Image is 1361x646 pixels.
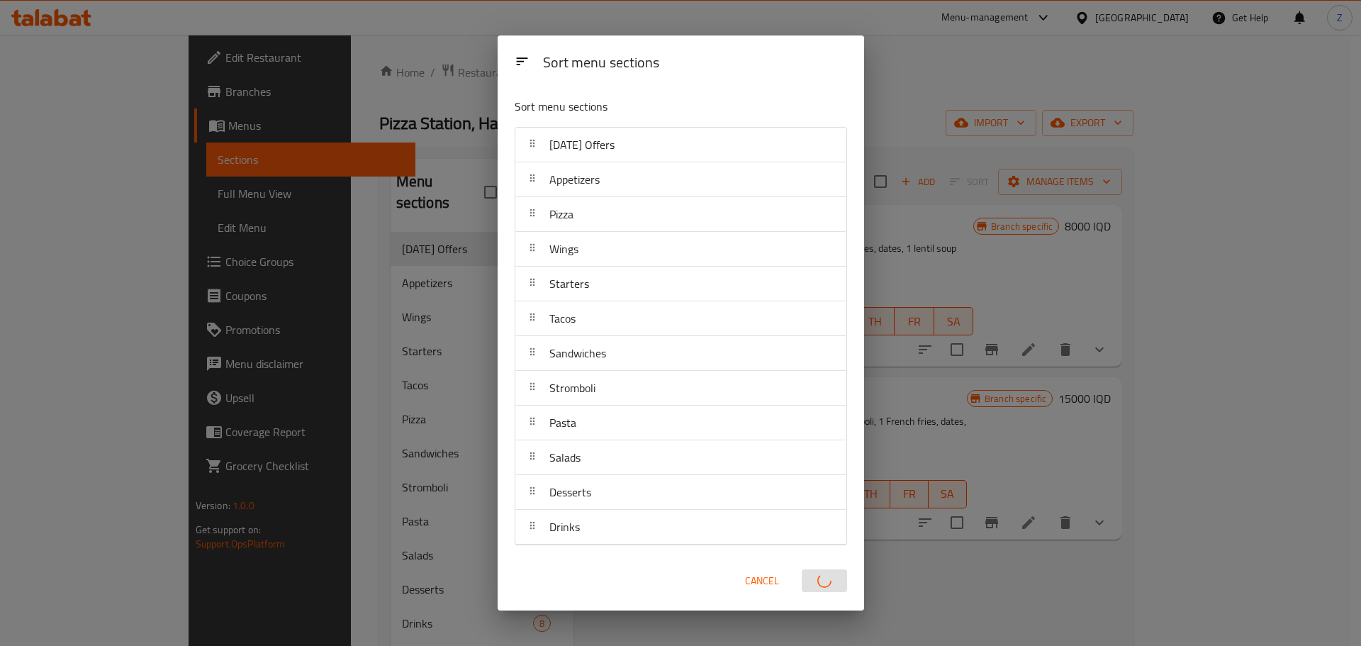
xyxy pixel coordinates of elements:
div: Salads [515,440,846,475]
div: Tacos [515,301,846,336]
div: Starters [515,267,846,301]
div: Stromboli [515,371,846,406]
span: Starters [549,273,589,294]
span: Pizza [549,204,573,225]
div: Wings [515,232,846,267]
span: Salads [549,447,581,468]
span: Sandwiches [549,343,606,364]
span: [DATE] Offers [549,134,615,155]
div: Desserts [515,475,846,510]
span: Drinks [549,516,580,538]
span: Stromboli [549,377,595,399]
span: Tacos [549,308,576,329]
span: Desserts [549,481,591,503]
div: Sandwiches [515,336,846,371]
div: Appetizers [515,162,846,197]
span: Cancel [745,572,779,590]
div: [DATE] Offers [515,128,846,162]
span: Wings [549,238,578,260]
p: Sort menu sections [515,98,778,116]
span: Pasta [549,412,576,433]
span: Appetizers [549,169,600,190]
div: Drinks [515,510,846,545]
div: Pasta [515,406,846,440]
button: Cancel [739,568,785,594]
div: Pizza [515,197,846,232]
div: Sort menu sections [537,48,853,79]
